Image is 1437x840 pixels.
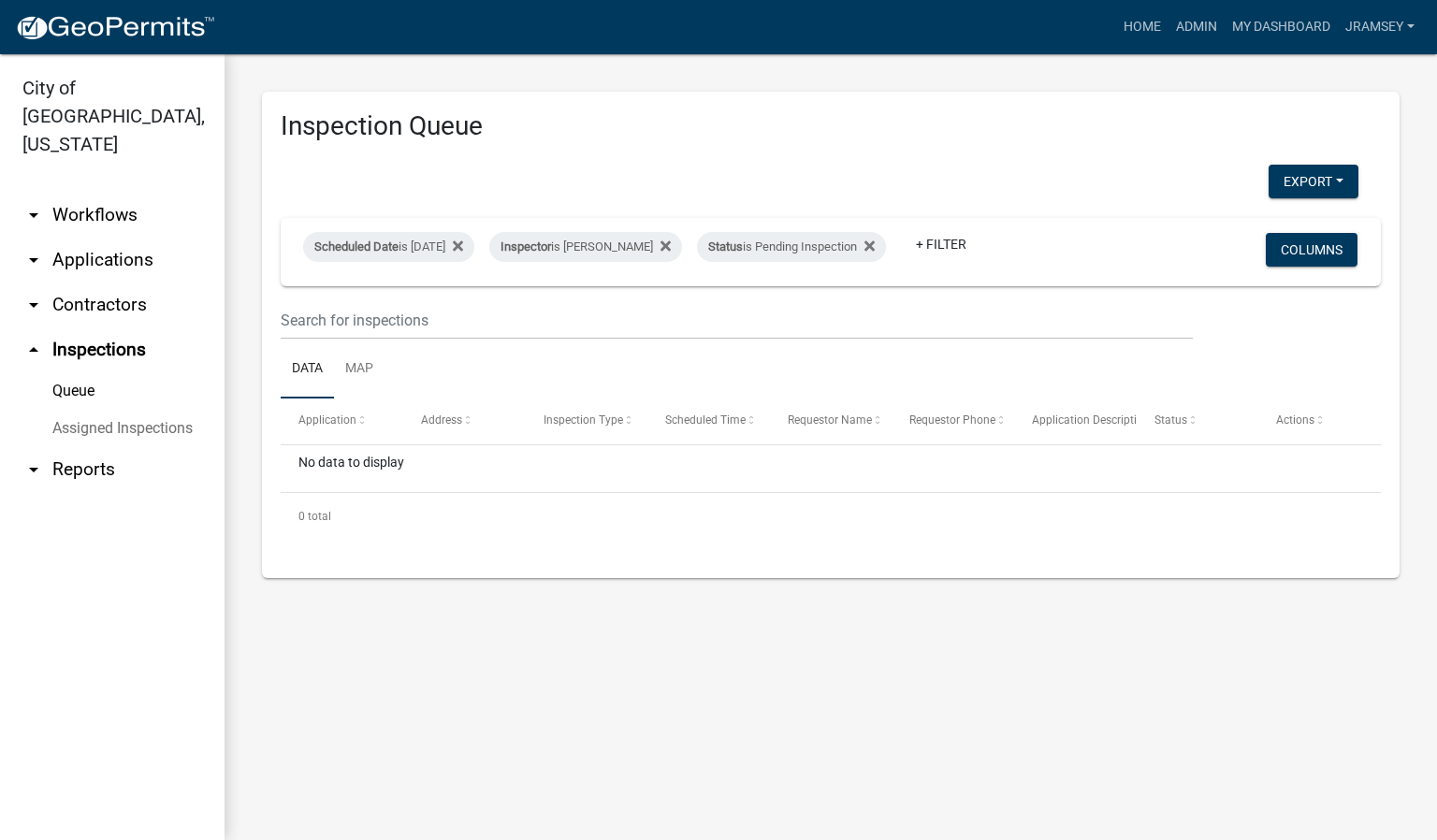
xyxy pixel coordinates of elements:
[665,413,746,427] span: Scheduled Time
[281,340,334,399] a: Data
[22,339,45,361] i: arrow_drop_up
[298,413,356,427] span: Application
[1258,398,1381,443] datatable-header-cell: Actions
[421,413,462,427] span: Address
[303,232,474,262] div: is [DATE]
[281,301,1193,340] input: Search for inspections
[22,294,45,316] i: arrow_drop_down
[1032,413,1150,427] span: Application Description
[901,227,981,261] a: + Filter
[281,493,1381,540] div: 0 total
[1116,9,1168,45] a: Home
[22,458,45,481] i: arrow_drop_down
[647,398,770,443] datatable-header-cell: Scheduled Time
[1137,398,1259,443] datatable-header-cell: Status
[1154,413,1187,427] span: Status
[697,232,886,262] div: is Pending Inspection
[22,204,45,226] i: arrow_drop_down
[281,445,1381,492] div: No data to display
[909,413,995,427] span: Requestor Phone
[1168,9,1225,45] a: Admin
[501,239,551,253] span: Inspector
[1276,413,1314,427] span: Actions
[544,413,623,427] span: Inspection Type
[489,232,682,262] div: is [PERSON_NAME]
[281,110,1381,142] h3: Inspection Queue
[1266,233,1357,267] button: Columns
[403,398,526,443] datatable-header-cell: Address
[1014,398,1137,443] datatable-header-cell: Application Description
[281,398,403,443] datatable-header-cell: Application
[892,398,1014,443] datatable-header-cell: Requestor Phone
[314,239,399,253] span: Scheduled Date
[1269,165,1358,198] button: Export
[525,398,647,443] datatable-header-cell: Inspection Type
[770,398,893,443] datatable-header-cell: Requestor Name
[22,249,45,271] i: arrow_drop_down
[1338,9,1422,45] a: jramsey
[1225,9,1338,45] a: My Dashboard
[334,340,385,399] a: Map
[708,239,743,253] span: Status
[788,413,872,427] span: Requestor Name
